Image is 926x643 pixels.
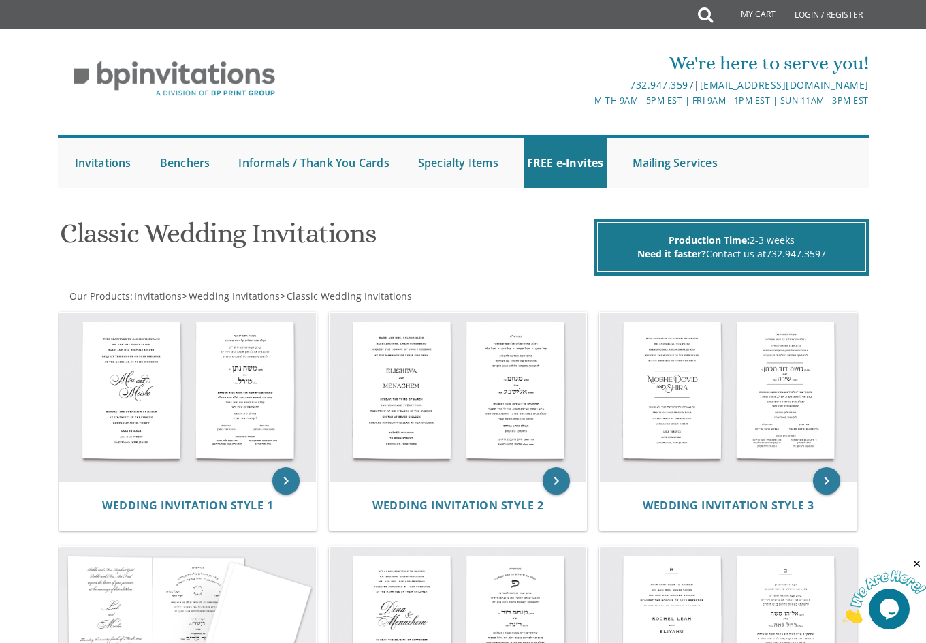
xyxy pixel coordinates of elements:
img: Wedding Invitation Style 2 [330,313,586,482]
a: Wedding Invitation Style 1 [102,499,273,512]
a: 732.947.3597 [766,247,826,260]
img: Wedding Invitation Style 3 [600,313,857,482]
span: Invitations [134,289,182,302]
div: 2-3 weeks Contact us at [597,222,866,272]
a: Specialty Items [415,138,502,188]
div: M-Th 9am - 5pm EST | Fri 9am - 1pm EST | Sun 11am - 3pm EST [329,93,869,108]
h1: Classic Wedding Invitations [60,219,590,259]
span: Wedding Invitation Style 1 [102,498,273,513]
span: > [182,289,280,302]
div: | [329,77,869,93]
a: Wedding Invitations [187,289,280,302]
span: Classic Wedding Invitations [287,289,412,302]
a: Wedding Invitation Style 2 [372,499,543,512]
a: Mailing Services [629,138,721,188]
a: FREE e-Invites [524,138,607,188]
a: Informals / Thank You Cards [235,138,392,188]
a: keyboard_arrow_right [543,467,570,495]
div: : [58,289,464,303]
a: Our Products [68,289,130,302]
span: Wedding Invitation Style 2 [372,498,543,513]
a: Benchers [157,138,214,188]
a: 732.947.3597 [630,78,694,91]
a: keyboard_arrow_right [813,467,840,495]
a: Invitations [71,138,135,188]
img: Wedding Invitation Style 1 [59,313,316,482]
span: > [280,289,412,302]
a: Classic Wedding Invitations [285,289,412,302]
iframe: chat widget [842,558,926,623]
div: We're here to serve you! [329,50,869,77]
span: Wedding Invitations [189,289,280,302]
span: Need it faster? [637,247,706,260]
img: BP Invitation Loft [58,50,291,107]
a: keyboard_arrow_right [272,467,300,495]
span: Production Time: [669,234,750,247]
a: Wedding Invitation Style 3 [643,499,814,512]
a: My Cart [712,1,785,29]
a: [EMAIL_ADDRESS][DOMAIN_NAME] [700,78,869,91]
span: Wedding Invitation Style 3 [643,498,814,513]
a: Invitations [133,289,182,302]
